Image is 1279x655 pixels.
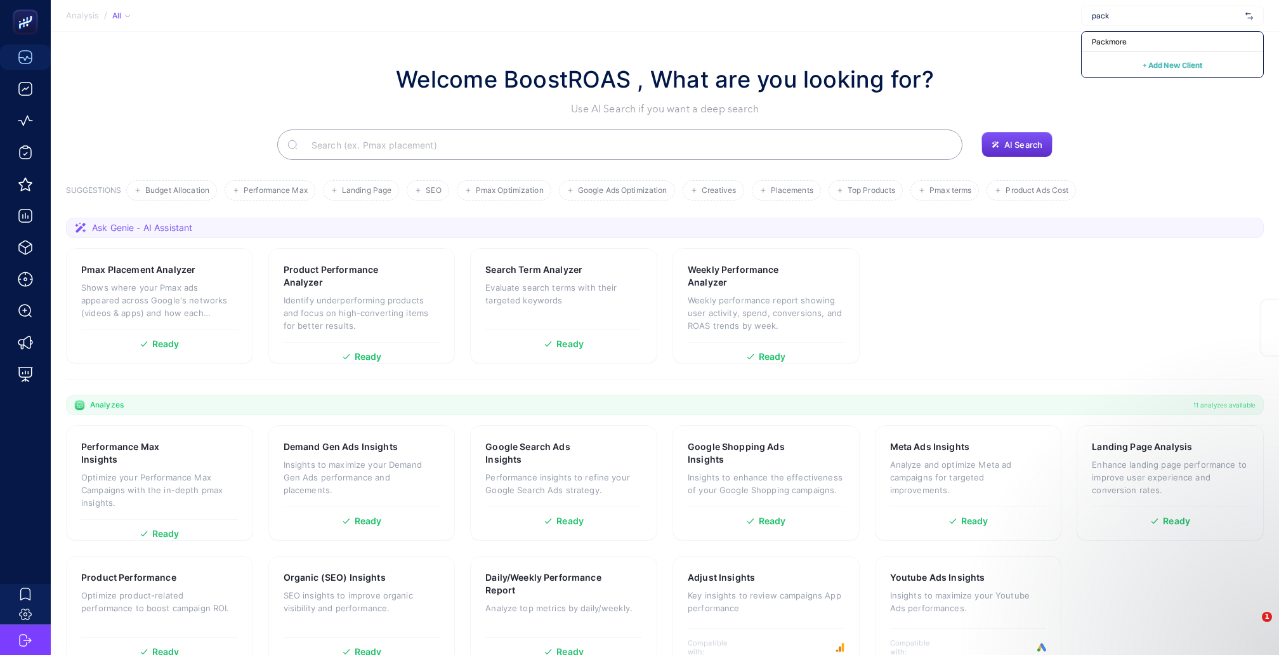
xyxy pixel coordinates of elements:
p: Enhance landing page performance to improve user experience and conversion rates. [1092,458,1249,496]
span: Ready [1163,517,1190,526]
a: Landing Page AnalysisEnhance landing page performance to improve user experience and conversion r... [1077,425,1264,541]
span: Ready [556,517,584,526]
img: svg%3e [1245,10,1253,22]
p: Performance insights to refine your Google Search Ads strategy. [485,471,642,496]
span: Pmax terms [929,186,971,195]
span: Analyzes [90,400,124,410]
span: / [104,10,107,20]
h3: Google Shopping Ads Insights [688,440,805,466]
p: Insights to maximize your Demand Gen Ads performance and placements. [284,458,440,496]
p: Optimize product-related performance to boost campaign ROI. [81,589,238,614]
h3: Pmax Placement Analyzer [81,263,195,276]
span: Product Ads Cost [1006,186,1068,195]
span: Landing Page [342,186,391,195]
p: Evaluate search terms with their targeted keywords [485,281,642,307]
a: Demand Gen Ads InsightsInsights to maximize your Demand Gen Ads performance and placements.Ready [268,425,456,541]
div: All [112,11,130,21]
h3: Youtube Ads Insights [890,571,985,584]
h3: SUGGESTIONS [66,185,121,201]
span: Ready [759,517,786,526]
span: Budget Allocation [145,186,209,195]
p: Weekly performance report showing user activity, spend, conversions, and ROAS trends by week. [688,294,844,332]
h3: Adjust Insights [688,571,755,584]
h3: Product Performance [81,571,176,584]
a: Meta Ads InsightsAnalyze and optimize Meta ad campaigns for targeted improvements.Ready [875,425,1062,541]
span: Packmore [1092,37,1127,47]
a: Performance Max InsightsOptimize your Performance Max Campaigns with the in-depth pmax insights.R... [66,425,253,541]
input: Recete [1092,11,1240,21]
h3: Google Search Ads Insights [485,440,602,466]
p: Analyze and optimize Meta ad campaigns for targeted improvements. [890,458,1047,496]
span: Analysis [66,11,99,21]
span: Placements [771,186,813,195]
a: Pmax Placement AnalyzerShows where your Pmax ads appeared across Google's networks (videos & apps... [66,248,253,364]
span: Ready [759,352,786,361]
span: Ready [556,340,584,348]
span: Ready [152,340,180,348]
span: Ready [152,529,180,538]
h3: Organic (SEO) Insights [284,571,386,584]
iframe: Intercom live chat [1236,612,1266,642]
a: Product Performance AnalyzerIdentify underperforming products and focus on high-converting items ... [268,248,456,364]
p: Key insights to review campaigns App performance [688,589,844,614]
span: + Add New Client [1143,60,1202,70]
span: Pmax Optimization [476,186,544,195]
p: Analyze top metrics by daily/weekly. [485,602,642,614]
p: SEO insights to improve organic visibility and performance. [284,589,440,614]
h3: Daily/Weekly Performance Report [485,571,603,597]
h3: Search Term Analyzer [485,263,582,276]
span: AI Search [1004,140,1042,150]
span: 11 analyzes available [1193,400,1256,410]
button: AI Search [981,132,1053,157]
h3: Meta Ads Insights [890,440,969,453]
h3: Product Performance Analyzer [284,263,401,289]
button: + Add New Client [1143,57,1202,72]
h3: Landing Page Analysis [1092,440,1192,453]
span: Ready [355,352,382,361]
p: Insights to enhance the effectiveness of your Google Shopping campaigns. [688,471,844,496]
span: Creatives [702,186,737,195]
a: Weekly Performance AnalyzerWeekly performance report showing user activity, spend, conversions, a... [672,248,860,364]
span: Ready [355,517,382,526]
a: Google Shopping Ads InsightsInsights to enhance the effectiveness of your Google Shopping campaig... [672,425,860,541]
h1: Welcome BoostROAS , What are you looking for? [396,62,934,96]
p: Insights to maximize your Youtube Ads performances. [890,589,1047,614]
h3: Demand Gen Ads Insights [284,440,398,453]
a: Google Search Ads InsightsPerformance insights to refine your Google Search Ads strategy.Ready [470,425,657,541]
span: Ask Genie - AI Assistant [92,222,192,234]
p: Optimize your Performance Max Campaigns with the in-depth pmax insights. [81,471,238,509]
p: Use AI Search if you want a deep search [396,102,934,117]
span: Google Ads Optimization [578,186,667,195]
h3: Weekly Performance Analyzer [688,263,805,289]
span: Ready [961,517,988,526]
span: Top Products [848,186,895,195]
span: SEO [426,186,441,195]
a: Search Term AnalyzerEvaluate search terms with their targeted keywordsReady [470,248,657,364]
p: Identify underperforming products and focus on high-converting items for better results. [284,294,440,332]
span: 1 [1262,612,1272,622]
p: Shows where your Pmax ads appeared across Google's networks (videos & apps) and how each placemen... [81,281,238,319]
input: Search [301,127,952,162]
h3: Performance Max Insights [81,440,197,466]
span: Performance Max [244,186,308,195]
